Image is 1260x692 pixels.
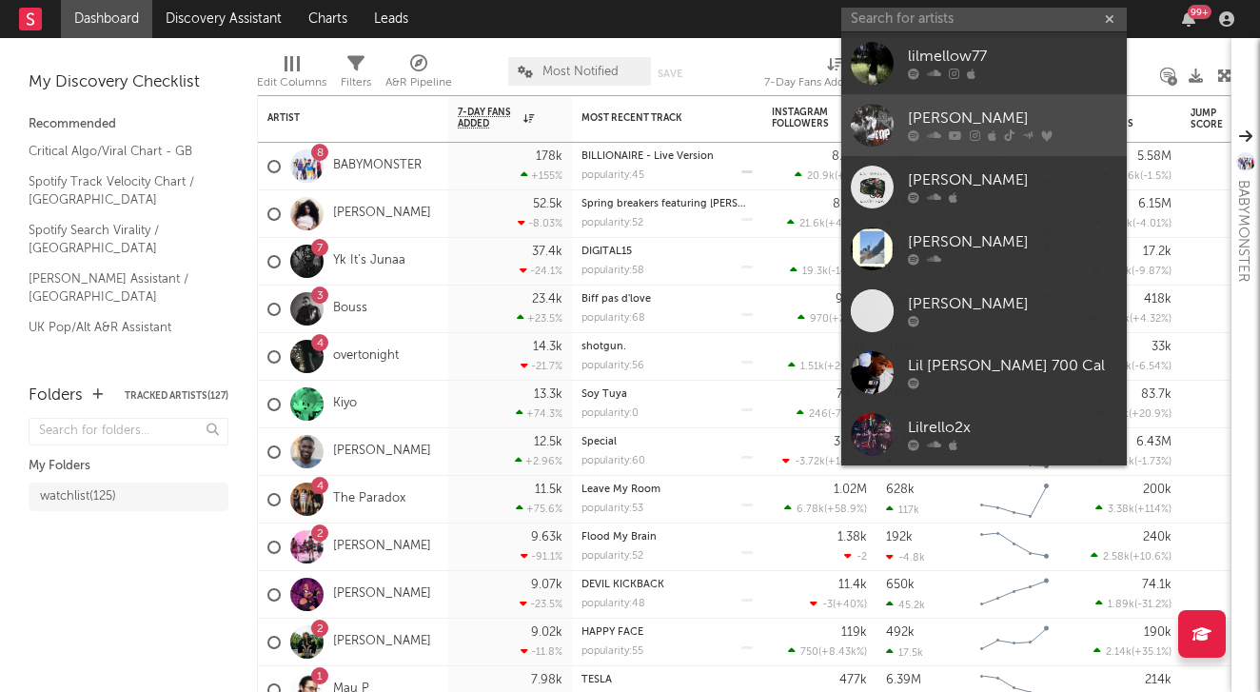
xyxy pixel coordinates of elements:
a: HAPPY FACE [581,627,643,638]
div: 628k [886,484,915,496]
div: 650k [886,579,915,591]
div: 8.81M [833,198,867,210]
span: 51.6k [1114,171,1140,182]
div: 3.73M [834,436,867,448]
div: +155 % [521,169,562,182]
div: 119k [841,626,867,639]
svg: Chart title [972,571,1057,619]
span: +20.9 % [1132,409,1169,420]
div: -24.1 % [520,265,562,277]
div: Leave My Room [581,484,753,495]
a: [PERSON_NAME] [333,206,431,222]
div: BILLIONAIRE - Live Version [581,151,753,162]
div: +2.96 % [515,455,562,467]
div: Lil [PERSON_NAME] 700 Cal [908,355,1117,378]
span: +14.8 % [828,457,864,467]
div: 5.58M [1137,150,1171,163]
a: DEVIL KICKBACK [581,580,664,590]
span: -1.73 % [1137,457,1169,467]
div: popularity: 60 [581,456,645,466]
div: ( ) [797,407,867,420]
span: +232 % [832,314,864,325]
div: shotgun. [581,342,753,352]
div: A&R Pipeline [385,71,452,94]
div: Flood My Brain [581,532,753,543]
div: Artist [267,112,410,124]
a: [PERSON_NAME] [333,634,431,650]
span: +114 % [1137,504,1169,515]
div: 8.54M [832,150,867,163]
div: 33k [1152,341,1171,353]
a: shotgun. [581,342,626,352]
span: +20.9 % [827,362,864,372]
div: 74.3k [837,388,867,401]
a: watchlist(125) [29,483,228,511]
span: 1.51k [800,362,824,372]
span: 2.58k [1103,552,1130,563]
div: TESLA [581,675,753,685]
a: Lil [PERSON_NAME] 700 Cal [841,342,1127,404]
span: 3.38k [1108,504,1134,515]
div: ( ) [1095,503,1171,515]
span: +58.9 % [827,504,864,515]
div: 7-Day Fans Added (7-Day Fans Added) [764,48,907,103]
div: Filters [341,48,371,103]
span: +42.7 % [828,219,864,229]
a: Biff pas d'love [581,294,651,305]
div: popularity: 53 [581,504,643,514]
div: Edit Columns [257,71,326,94]
span: -9.87 % [1134,267,1169,277]
div: Recommended [29,113,228,136]
a: DIGITAL15 [581,247,632,257]
div: ( ) [1093,265,1171,277]
div: Lilrello2x [908,417,1117,440]
div: 74.1k [1142,579,1171,591]
a: [PERSON_NAME] [841,94,1127,156]
div: ( ) [788,645,867,658]
div: ( ) [1097,407,1171,420]
div: My Discovery Checklist [29,71,228,94]
div: 11.4k [838,579,867,591]
div: 6.39M [886,674,921,686]
a: Soy Tuya [581,389,627,400]
div: [PERSON_NAME] [908,231,1117,254]
div: 98.5k [836,293,867,306]
div: 214k [1145,674,1171,686]
div: ( ) [787,217,867,229]
div: 99 + [1188,5,1211,19]
div: 1.02M [834,484,867,496]
input: Search for folders... [29,418,228,445]
div: ( ) [1093,645,1171,658]
div: 6.43M [1136,436,1171,448]
a: Yk It’s Junaa [333,253,405,269]
a: [PERSON_NAME] Assistant / [GEOGRAPHIC_DATA] [29,268,209,307]
div: 190k [1144,626,1171,639]
div: ( ) [788,360,867,372]
span: +35.1 % [1134,647,1169,658]
span: +8.43k % [821,647,864,658]
span: Most Notified [542,66,619,78]
span: 20.9k [807,171,835,182]
a: [PERSON_NAME] [333,586,431,603]
div: 477k [839,674,867,686]
span: 19.3k [802,267,828,277]
div: popularity: 48 [581,599,645,609]
a: [PERSON_NAME] [841,156,1127,218]
div: 200k [1143,484,1171,496]
a: overtonight [333,348,399,365]
input: Search for artists [841,8,1127,31]
div: 13.3k [534,388,562,401]
div: 52.5k [533,198,562,210]
div: ( ) [782,455,867,467]
div: DEVIL KICKBACK [581,580,753,590]
div: ( ) [795,169,867,182]
div: popularity: 56 [581,361,644,371]
a: Editorial A&R Assistant ([GEOGRAPHIC_DATA]) [29,346,209,386]
div: 6.15M [1138,198,1171,210]
div: popularity: 68 [581,313,645,324]
div: 192k [886,531,913,544]
div: -23.5 % [520,598,562,610]
div: 178k [536,150,562,163]
div: DIGITAL15 [581,247,753,257]
div: 14.3k [533,341,562,353]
